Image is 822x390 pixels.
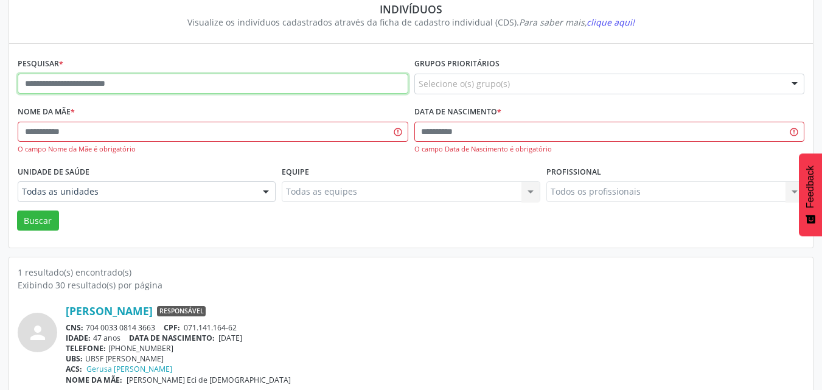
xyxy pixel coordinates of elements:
[66,343,106,353] span: TELEFONE:
[546,162,601,181] label: Profissional
[805,165,816,208] span: Feedback
[17,211,59,231] button: Buscar
[66,322,83,333] span: CNS:
[414,144,805,155] div: O campo Data de Nascimento é obrigatório
[164,322,180,333] span: CPF:
[66,343,804,353] div: [PHONE_NUMBER]
[519,16,635,28] i: Para saber mais,
[18,266,804,279] div: 1 resultado(s) encontrado(s)
[66,353,804,364] div: UBSF [PERSON_NAME]
[18,103,75,122] label: Nome da mãe
[218,333,242,343] span: [DATE]
[27,322,49,344] i: person
[587,16,635,28] span: clique aqui!
[184,322,237,333] span: 071.141.164-62
[414,103,501,122] label: Data de nascimento
[86,364,172,374] a: Gerusa [PERSON_NAME]
[129,333,215,343] span: DATA DE NASCIMENTO:
[66,333,804,343] div: 47 anos
[799,153,822,236] button: Feedback - Mostrar pesquisa
[22,186,251,198] span: Todas as unidades
[419,77,510,90] span: Selecione o(s) grupo(s)
[282,162,309,181] label: Equipe
[66,322,804,333] div: 704 0033 0814 3663
[26,16,796,29] div: Visualize os indivíduos cadastrados através da ficha de cadastro individual (CDS).
[18,55,63,74] label: Pesquisar
[18,162,89,181] label: Unidade de saúde
[66,353,83,364] span: UBS:
[414,55,500,74] label: Grupos prioritários
[127,375,291,385] span: [PERSON_NAME] Eci de [DEMOGRAPHIC_DATA]
[18,279,804,291] div: Exibindo 30 resultado(s) por página
[66,304,153,318] a: [PERSON_NAME]
[26,2,796,16] div: Indivíduos
[157,306,206,317] span: Responsável
[18,144,408,155] div: O campo Nome da Mãe é obrigatório
[66,364,82,374] span: ACS:
[66,333,91,343] span: IDADE:
[66,375,122,385] span: NOME DA MÃE:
